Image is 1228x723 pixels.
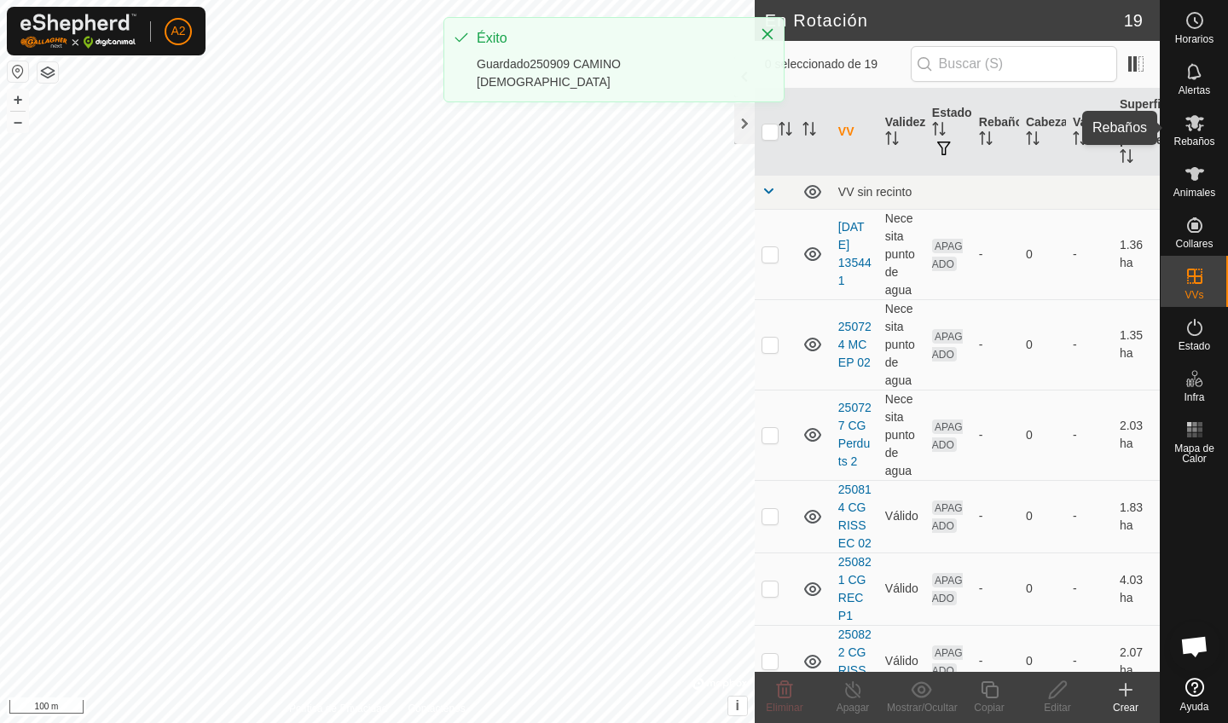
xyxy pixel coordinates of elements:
[8,90,28,110] button: +
[979,507,1012,525] div: -
[878,390,925,480] td: Necesita punto de agua
[171,22,185,40] span: A2
[972,89,1019,176] th: Rebaño
[838,401,872,468] a: 250727 CG Perduts 2
[932,419,963,452] span: APAGADO
[765,55,911,73] span: 0 seleccionado de 19
[932,239,963,271] span: APAGADO
[885,134,899,147] p-sorticon: Activar para ordenar
[878,89,925,176] th: Validez
[819,700,887,715] div: Apagar
[20,14,136,49] img: Logo Gallagher
[8,112,28,132] button: –
[979,336,1012,354] div: -
[766,702,802,714] span: Eliminar
[1184,392,1204,402] span: Infra
[1023,700,1092,715] div: Editar
[779,124,792,138] p-sorticon: Activar para ordenar
[911,46,1117,82] input: Buscar (S)
[736,698,739,713] span: i
[1019,552,1066,625] td: 0
[1113,299,1160,390] td: 1.35 ha
[1113,89,1160,176] th: Superficie de pastoreo
[1066,552,1113,625] td: -
[1113,625,1160,697] td: 2.07 ha
[932,645,963,678] span: APAGADO
[1124,8,1143,33] span: 19
[1113,552,1160,625] td: 4.03 ha
[838,628,872,695] a: 250822 CG RISSEC 03
[1179,341,1210,351] span: Estado
[932,500,963,533] span: APAGADO
[1066,625,1113,697] td: -
[1180,702,1209,712] span: Ayuda
[477,55,743,91] div: Guardado250909 CAMINO [DEMOGRAPHIC_DATA]
[838,220,872,287] a: [DATE] 135441
[1092,700,1160,715] div: Crear
[979,426,1012,444] div: -
[1066,209,1113,299] td: -
[1165,443,1224,464] span: Mapa de Calor
[878,552,925,625] td: Válido
[1175,239,1213,249] span: Collares
[1173,188,1215,198] span: Animales
[1185,290,1203,300] span: VVs
[838,320,872,369] a: 250724 MC EP 02
[38,62,58,83] button: Capas del Mapa
[932,124,946,138] p-sorticon: Activar para ordenar
[802,124,816,138] p-sorticon: Activar para ordenar
[1019,89,1066,176] th: Cabezas
[1066,89,1113,176] th: Vallado
[925,89,972,176] th: Estado
[932,329,963,361] span: APAGADO
[1019,299,1066,390] td: 0
[878,625,925,697] td: Válido
[1066,390,1113,480] td: -
[756,22,779,46] button: Close
[1066,299,1113,390] td: -
[1073,134,1086,147] p-sorticon: Activar para ordenar
[1019,209,1066,299] td: 0
[831,89,878,176] th: VV
[477,28,743,49] div: Éxito
[408,701,465,716] a: Contáctenos
[979,580,1012,598] div: -
[887,700,955,715] div: Mostrar/Ocultar
[289,701,387,716] a: Política de Privacidad
[1169,621,1220,672] div: Chat abierto
[1120,152,1133,165] p-sorticon: Activar para ordenar
[1019,625,1066,697] td: 0
[955,700,1023,715] div: Copiar
[1026,134,1040,147] p-sorticon: Activar para ordenar
[1113,480,1160,552] td: 1.83 ha
[838,555,872,622] a: 250821 CG REC P1
[932,573,963,605] span: APAGADO
[838,185,1153,199] div: VV sin recinto
[1175,34,1214,44] span: Horarios
[1113,390,1160,480] td: 2.03 ha
[979,246,1012,263] div: -
[1173,136,1214,147] span: Rebaños
[878,480,925,552] td: Válido
[1161,671,1228,719] a: Ayuda
[1179,85,1210,95] span: Alertas
[1113,209,1160,299] td: 1.36 ha
[1066,480,1113,552] td: -
[979,134,993,147] p-sorticon: Activar para ordenar
[878,209,925,299] td: Necesita punto de agua
[1019,480,1066,552] td: 0
[979,652,1012,670] div: -
[728,697,747,715] button: i
[1019,390,1066,480] td: 0
[838,483,872,550] a: 250814 CG RISSEC 02
[878,299,925,390] td: Necesita punto de agua
[8,61,28,82] button: Restablecer Mapa
[765,10,1124,31] h2: En Rotación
